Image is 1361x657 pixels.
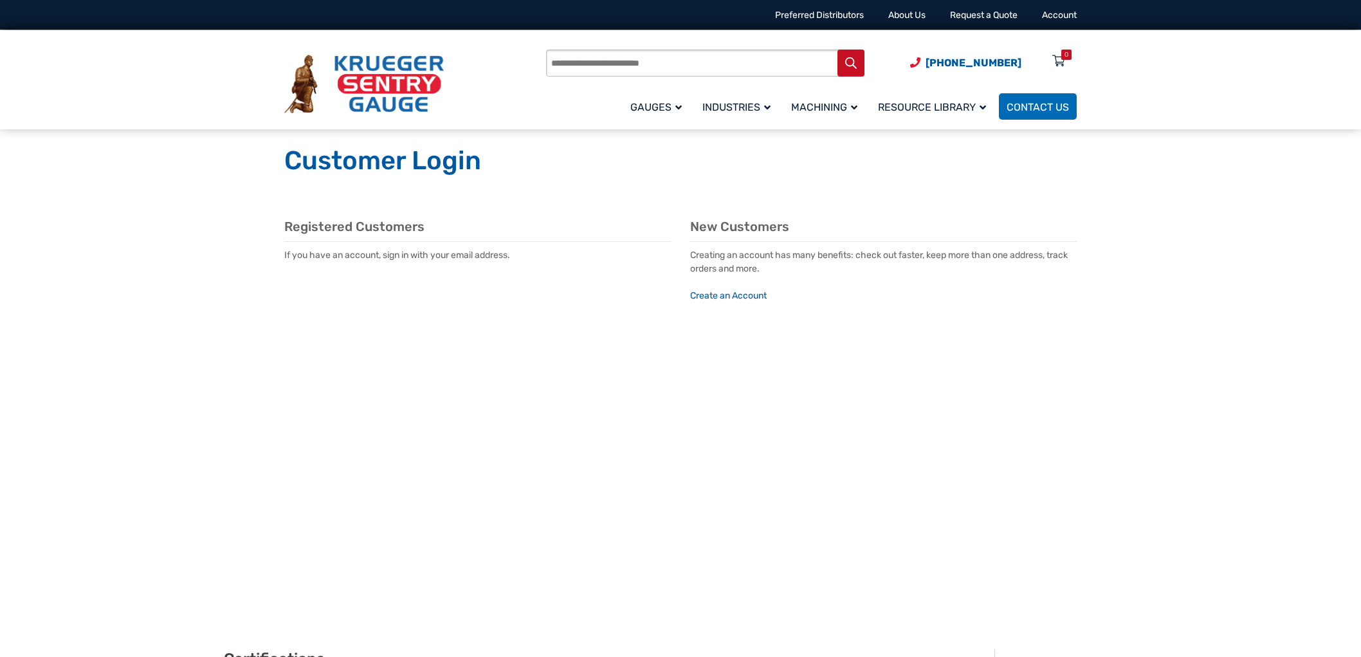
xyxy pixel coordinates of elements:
span: Resource Library [878,101,986,113]
p: Creating an account has many benefits: check out faster, keep more than one address, track orders... [690,248,1077,302]
a: Industries [695,91,783,122]
span: Industries [702,101,771,113]
a: Resource Library [870,91,999,122]
a: Phone Number (920) 434-8860 [910,55,1021,71]
span: Gauges [630,101,682,113]
a: Contact Us [999,93,1077,120]
a: Gauges [623,91,695,122]
img: Krueger Sentry Gauge [284,55,444,114]
h1: Customer Login [284,145,1077,177]
div: 0 [1064,50,1068,60]
a: Preferred Distributors [775,10,864,21]
span: [PHONE_NUMBER] [926,57,1021,69]
a: Account [1042,10,1077,21]
h2: Registered Customers [284,219,671,235]
a: Create an Account [690,290,767,301]
a: About Us [888,10,926,21]
p: If you have an account, sign in with your email address. [284,248,671,262]
span: Machining [791,101,857,113]
span: Contact Us [1007,101,1069,113]
a: Machining [783,91,870,122]
h2: New Customers [690,219,1077,235]
a: Request a Quote [950,10,1018,21]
